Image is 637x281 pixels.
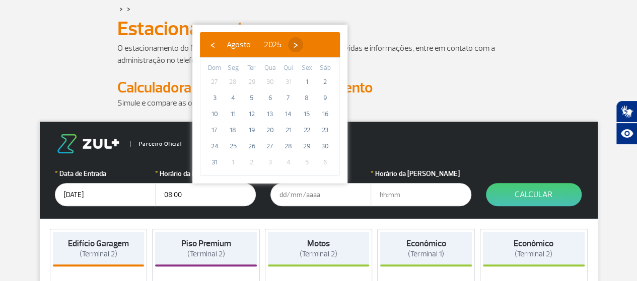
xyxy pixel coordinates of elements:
span: (Terminal 1) [408,249,444,259]
span: Agosto [227,40,251,50]
input: hh:mm [371,183,471,206]
span: (Terminal 2) [187,249,225,259]
span: 5 [299,154,315,170]
span: 1 [225,154,241,170]
button: Calcular [486,183,582,206]
label: Horário da Entrada [155,168,256,179]
img: logo-zul.png [55,134,121,153]
span: 20 [262,122,278,138]
span: (Terminal 2) [80,249,117,259]
span: 2025 [264,40,281,50]
span: 26 [243,138,259,154]
label: Data de Entrada [55,168,156,179]
span: 1 [299,74,315,90]
span: 12 [243,106,259,122]
span: 17 [206,122,223,138]
span: 6 [262,90,278,106]
span: 31 [280,74,297,90]
span: 28 [225,74,241,90]
span: 19 [243,122,259,138]
h2: Calculadora de Tarifa do Estacionamento [117,78,520,97]
span: 27 [262,138,278,154]
strong: Edifício Garagem [68,238,129,249]
span: 21 [280,122,297,138]
input: dd/mm/aaaa [270,183,371,206]
span: 2 [243,154,259,170]
th: weekday [298,63,316,74]
button: 2025 [257,37,288,52]
span: 23 [317,122,333,138]
span: 4 [280,154,297,170]
button: Agosto [220,37,257,52]
span: 5 [243,90,259,106]
span: 29 [243,74,259,90]
span: 16 [317,106,333,122]
span: 15 [299,106,315,122]
span: 28 [280,138,297,154]
span: 8 [299,90,315,106]
input: dd/mm/aaaa [55,183,156,206]
a: > [127,3,130,15]
th: weekday [316,63,334,74]
th: weekday [279,63,298,74]
span: 14 [280,106,297,122]
span: 7 [280,90,297,106]
th: weekday [242,63,261,74]
bs-datepicker-navigation-view: ​ ​ ​ [205,38,303,48]
span: 30 [262,74,278,90]
span: 24 [206,138,223,154]
label: Horário da [PERSON_NAME] [371,168,471,179]
span: 2 [317,74,333,90]
th: weekday [224,63,243,74]
span: 25 [225,138,241,154]
input: hh:mm [155,183,256,206]
bs-datepicker-container: calendar [192,25,347,183]
strong: Piso Premium [181,238,231,249]
th: weekday [261,63,279,74]
span: 9 [317,90,333,106]
th: weekday [205,63,224,74]
span: (Terminal 2) [300,249,337,259]
span: 3 [206,90,223,106]
span: (Terminal 2) [515,249,552,259]
span: 3 [262,154,278,170]
span: 11 [225,106,241,122]
span: 30 [317,138,333,154]
button: Abrir tradutor de língua de sinais. [616,101,637,123]
span: 10 [206,106,223,122]
span: 22 [299,122,315,138]
a: > [119,3,123,15]
span: 13 [262,106,278,122]
span: Parceiro Oficial [130,141,182,147]
strong: Econômico [406,238,446,249]
span: 18 [225,122,241,138]
h1: Estacionamento [117,20,520,37]
span: 31 [206,154,223,170]
strong: Motos [307,238,330,249]
span: 6 [317,154,333,170]
p: O estacionamento do RIOgaleão é administrado pela Estapar. Para dúvidas e informações, entre em c... [117,42,520,66]
button: Abrir recursos assistivos. [616,123,637,145]
div: Plugin de acessibilidade da Hand Talk. [616,101,637,145]
span: 4 [225,90,241,106]
button: ‹ [205,37,220,52]
span: 29 [299,138,315,154]
span: 27 [206,74,223,90]
p: Simule e compare as opções. [117,97,520,109]
button: › [288,37,303,52]
strong: Econômico [514,238,553,249]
